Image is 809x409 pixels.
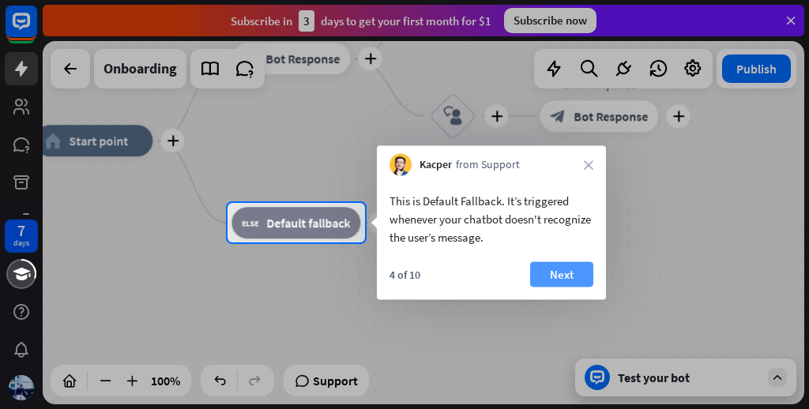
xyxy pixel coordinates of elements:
span: Kacper [420,157,452,173]
div: 4 of 10 [389,268,420,282]
button: Open LiveChat chat widget [13,6,60,54]
span: Default fallback [266,215,350,231]
div: This is Default Fallback. It’s triggered whenever your chatbot doesn't recognize the user’s message. [389,192,593,246]
button: Next [530,262,593,287]
i: block_fallback [242,215,258,231]
span: from Support [456,157,520,173]
i: close [584,160,593,170]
